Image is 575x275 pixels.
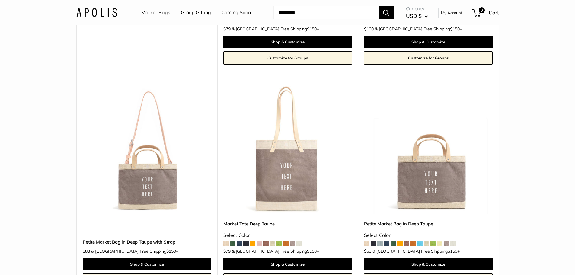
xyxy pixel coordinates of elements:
span: & [GEOGRAPHIC_DATA] Free Shipping + [372,249,460,253]
a: Petite Market Bag in Deep Taupe [364,220,493,227]
span: 0 [478,7,484,13]
a: Customize for Groups [223,51,352,65]
span: $79 [223,26,231,32]
a: Shop & Customize [364,36,493,48]
a: Market Tote Deep Taupe [223,220,352,227]
span: Cart [489,9,499,16]
span: $63 [364,248,371,254]
button: USD $ [406,11,428,21]
a: Group Gifting [181,8,211,17]
span: $150 [450,26,460,32]
a: Petite Market Bag in Deep Taupe with Strap [83,238,211,245]
span: $150 [307,248,317,254]
span: $150 [448,248,457,254]
button: Search [379,6,394,19]
span: & [GEOGRAPHIC_DATA] Free Shipping + [232,249,319,253]
a: Petite Market Bag in Deep TaupePetite Market Bag in Deep Taupe [364,86,493,214]
img: Apolis [76,8,117,17]
span: & [GEOGRAPHIC_DATA] Free Shipping + [91,249,178,253]
a: Coming Soon [222,8,251,17]
a: Customize for Groups [364,51,493,65]
span: $83 [83,248,90,254]
span: & [GEOGRAPHIC_DATA] Free Shipping + [375,27,462,31]
a: 0 Cart [473,8,499,18]
img: Petite Market Bag in Deep Taupe [364,86,493,214]
img: Market Tote Deep Taupe [223,86,352,214]
span: & [GEOGRAPHIC_DATA] Free Shipping + [232,27,319,31]
span: $150 [307,26,317,32]
a: Shop & Customize [223,258,352,270]
a: Shop & Customize [364,258,493,270]
div: Select Color [223,231,352,240]
span: $150 [166,248,176,254]
div: Select Color [364,231,493,240]
a: Shop & Customize [223,36,352,48]
a: Market Bags [141,8,170,17]
a: Market Tote Deep TaupeMarket Tote Deep Taupe [223,86,352,214]
span: USD $ [406,13,422,19]
span: $100 [364,26,374,32]
a: Petite Market Bag in Deep Taupe with StrapPetite Market Bag in Deep Taupe with Strap [83,86,211,214]
span: $79 [223,248,231,254]
a: Shop & Customize [83,258,211,270]
img: Petite Market Bag in Deep Taupe with Strap [83,86,211,214]
input: Search... [273,6,379,19]
a: My Account [441,9,462,16]
span: Currency [406,5,428,13]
